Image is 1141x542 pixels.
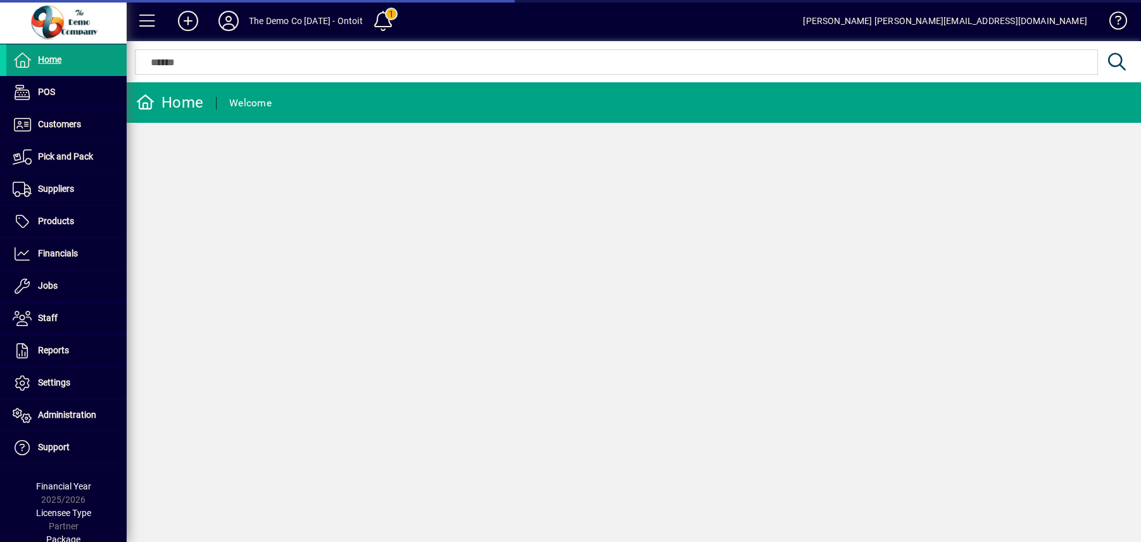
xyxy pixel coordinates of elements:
[6,173,127,205] a: Suppliers
[6,77,127,108] a: POS
[136,92,203,113] div: Home
[38,410,96,420] span: Administration
[803,11,1087,31] div: [PERSON_NAME] [PERSON_NAME][EMAIL_ADDRESS][DOMAIN_NAME]
[38,216,74,226] span: Products
[38,313,58,323] span: Staff
[38,184,74,194] span: Suppliers
[249,11,363,31] div: The Demo Co [DATE] - Ontoit
[38,54,61,65] span: Home
[38,119,81,129] span: Customers
[208,9,249,32] button: Profile
[6,109,127,141] a: Customers
[6,238,127,270] a: Financials
[38,377,70,388] span: Settings
[6,141,127,173] a: Pick and Pack
[6,432,127,463] a: Support
[38,442,70,452] span: Support
[6,400,127,431] a: Administration
[168,9,208,32] button: Add
[6,206,127,237] a: Products
[6,335,127,367] a: Reports
[38,345,69,355] span: Reports
[6,303,127,334] a: Staff
[6,367,127,399] a: Settings
[38,87,55,97] span: POS
[36,481,91,491] span: Financial Year
[38,248,78,258] span: Financials
[38,280,58,291] span: Jobs
[6,270,127,302] a: Jobs
[229,93,272,113] div: Welcome
[38,151,93,161] span: Pick and Pack
[1100,3,1125,44] a: Knowledge Base
[36,508,91,518] span: Licensee Type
